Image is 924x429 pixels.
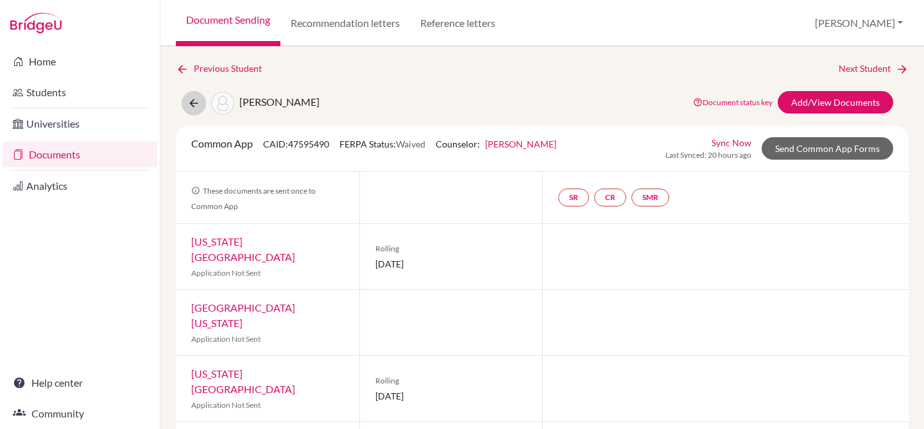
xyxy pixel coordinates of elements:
[191,334,261,344] span: Application Not Sent
[631,189,669,206] a: SMR
[3,111,157,137] a: Universities
[239,96,320,108] span: [PERSON_NAME]
[191,137,253,149] span: Common App
[693,97,773,107] a: Document status key
[176,62,272,76] a: Previous Student
[339,139,425,149] span: FERPA Status:
[375,389,527,403] span: [DATE]
[191,235,295,263] a: [US_STATE][GEOGRAPHIC_DATA]
[191,301,295,329] a: [GEOGRAPHIC_DATA][US_STATE]
[3,370,157,396] a: Help center
[3,80,157,105] a: Students
[396,139,425,149] span: Waived
[436,139,556,149] span: Counselor:
[191,400,261,410] span: Application Not Sent
[809,11,909,35] button: [PERSON_NAME]
[10,13,62,33] img: Bridge-U
[762,137,893,160] a: Send Common App Forms
[712,136,751,149] a: Sync Now
[375,243,527,255] span: Rolling
[558,189,589,206] a: SR
[263,139,329,149] span: CAID: 47595490
[594,189,626,206] a: CR
[665,149,751,161] span: Last Synced: 20 hours ago
[778,91,893,114] a: Add/View Documents
[375,375,527,387] span: Rolling
[3,401,157,426] a: Community
[191,268,261,278] span: Application Not Sent
[3,142,157,167] a: Documents
[3,49,157,74] a: Home
[839,62,909,76] a: Next Student
[3,173,157,199] a: Analytics
[191,367,295,395] a: [US_STATE][GEOGRAPHIC_DATA]
[485,139,556,149] a: [PERSON_NAME]
[375,257,527,271] span: [DATE]
[191,186,316,211] span: These documents are sent once to Common App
